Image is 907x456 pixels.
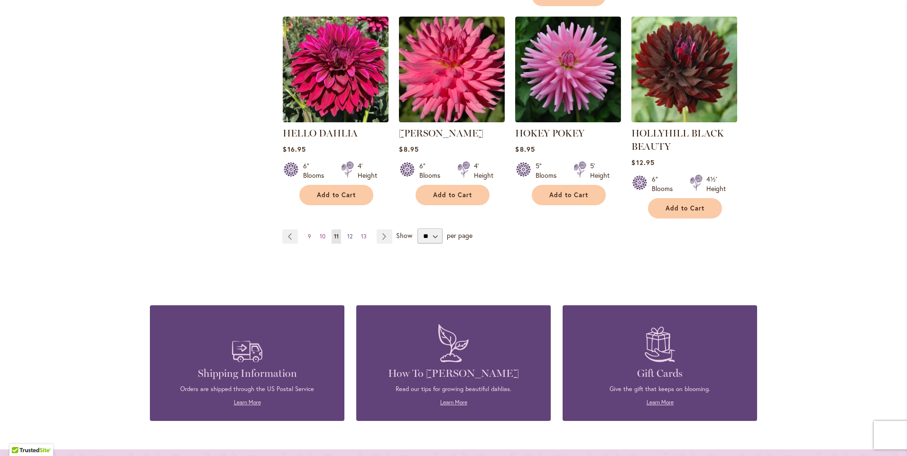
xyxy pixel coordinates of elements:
[433,191,472,199] span: Add to Cart
[631,17,737,122] img: HOLLYHILL BLACK BEAUTY
[666,204,704,212] span: Add to Cart
[474,161,493,180] div: 4' Height
[399,145,418,154] span: $8.95
[305,229,314,244] a: 9
[419,161,446,180] div: 6" Blooms
[283,115,389,124] a: Hello Dahlia
[447,231,472,240] span: per page
[370,385,537,393] p: Read our tips for growing beautiful dahlias.
[577,385,743,393] p: Give the gift that keeps on blooming.
[515,17,621,122] img: HOKEY POKEY
[549,191,588,199] span: Add to Cart
[320,233,325,240] span: 10
[7,422,34,449] iframe: Launch Accessibility Center
[317,191,356,199] span: Add to Cart
[234,399,261,406] a: Learn More
[648,198,722,219] button: Add to Cart
[532,185,606,205] button: Add to Cart
[347,233,352,240] span: 12
[515,115,621,124] a: HOKEY POKEY
[283,128,358,139] a: HELLO DAHLIA
[631,115,737,124] a: HOLLYHILL BLACK BEAUTY
[416,185,490,205] button: Add to Cart
[652,174,678,193] div: 6" Blooms
[440,399,467,406] a: Learn More
[283,17,389,122] img: Hello Dahlia
[515,128,584,139] a: HOKEY POKEY
[396,231,412,240] span: Show
[577,367,743,380] h4: Gift Cards
[308,233,311,240] span: 9
[334,233,339,240] span: 11
[164,385,330,393] p: Orders are shipped through the US Postal Service
[399,115,505,124] a: HERBERT SMITH
[631,158,654,167] span: $12.95
[399,17,505,122] img: HERBERT SMITH
[399,128,483,139] a: [PERSON_NAME]
[536,161,562,180] div: 5" Blooms
[370,367,537,380] h4: How To [PERSON_NAME]
[283,145,305,154] span: $16.95
[361,233,367,240] span: 13
[590,161,610,180] div: 5' Height
[358,161,377,180] div: 4' Height
[359,229,369,244] a: 13
[515,145,535,154] span: $8.95
[317,229,328,244] a: 10
[164,367,330,380] h4: Shipping Information
[345,229,355,244] a: 12
[706,174,726,193] div: 4½' Height
[631,128,724,152] a: HOLLYHILL BLACK BEAUTY
[299,185,373,205] button: Add to Cart
[303,161,330,180] div: 6" Blooms
[647,399,674,406] a: Learn More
